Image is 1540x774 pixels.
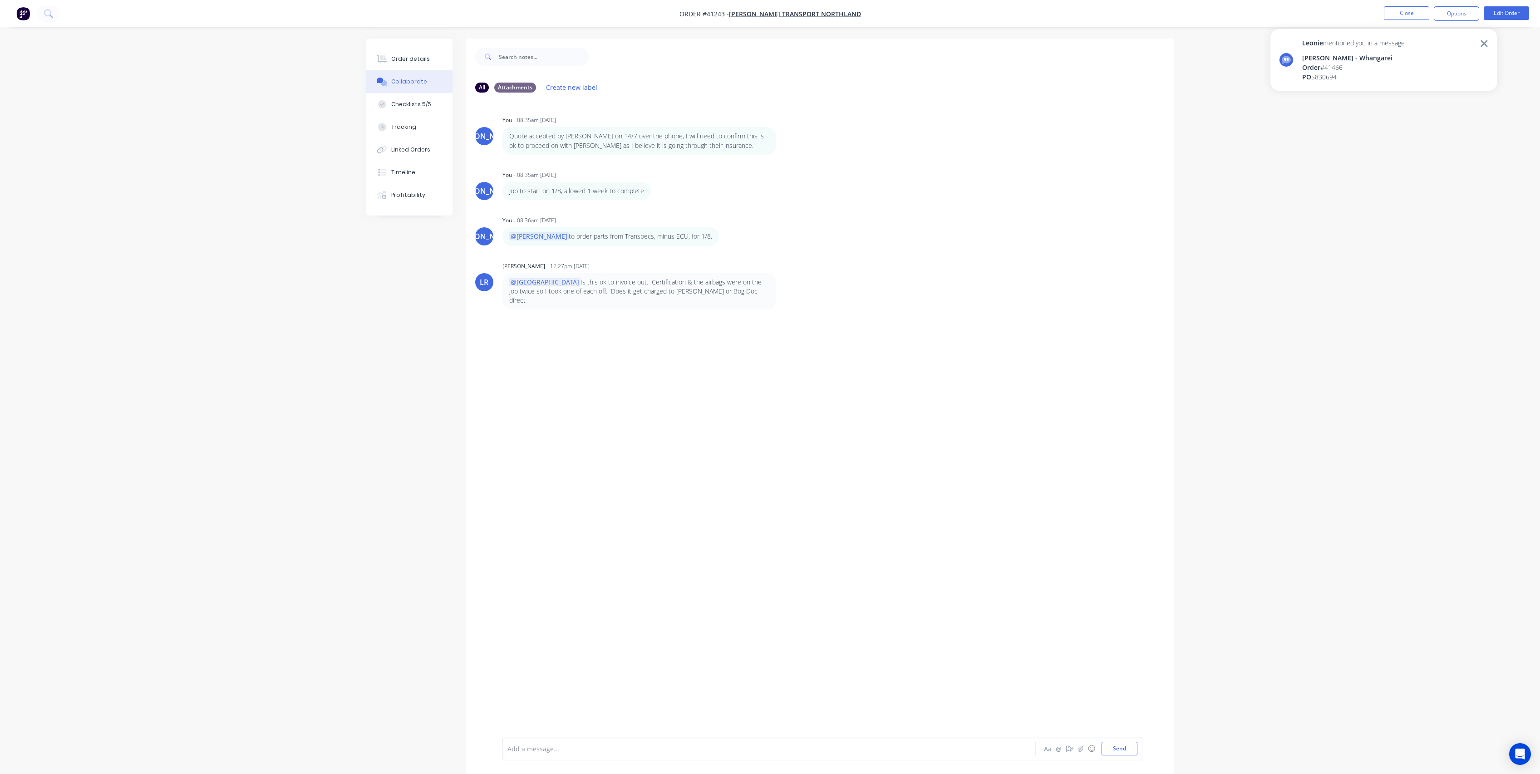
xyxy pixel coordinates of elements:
button: @ [1053,743,1064,754]
div: Checklists 5/5 [391,100,431,108]
div: Tracking [391,123,416,131]
img: Factory [16,7,30,20]
div: # 41466 [1302,63,1405,72]
button: Order details [366,48,453,70]
span: @[GEOGRAPHIC_DATA] [509,278,581,286]
div: mentioned you in a message [1302,38,1405,48]
p: Is this ok to invoice out. Certification & the airbags were on the job twice so I took one of eac... [509,278,769,305]
div: LR [480,277,488,288]
div: Order details [391,55,430,63]
div: Open Intercom Messenger [1509,743,1531,765]
button: Close [1384,6,1429,20]
p: Job to start on 1/8, allowed 1 week to complete [509,186,644,196]
div: Timeline [391,168,415,176]
button: Edit Order [1484,6,1529,20]
div: You [502,216,512,225]
div: You [502,171,512,179]
span: PO [1302,73,1311,81]
button: Linked Orders [366,138,453,161]
input: Search notes... [499,48,589,66]
div: Profitability [391,191,425,199]
div: [PERSON_NAME] [502,262,545,270]
span: @[PERSON_NAME] [509,232,569,240]
div: - 08:35am [DATE] [514,116,556,124]
span: Order #41243 - [679,10,729,18]
div: [PERSON_NAME] [455,231,513,242]
button: Profitability [366,184,453,206]
button: Tracking [366,116,453,138]
button: Options [1434,6,1479,21]
div: All [475,83,489,93]
button: ☺ [1086,743,1097,754]
div: Collaborate [391,78,427,86]
span: Order [1302,63,1320,72]
button: Checklists 5/5 [366,93,453,116]
div: Linked Orders [391,146,430,154]
p: to order parts from Transpecs, minus ECU, for 1/8. [509,232,712,241]
button: Create new label [541,81,602,93]
button: Timeline [366,161,453,184]
div: [PERSON_NAME] [455,186,513,196]
div: Attachments [494,83,536,93]
div: - 12:27pm [DATE] [547,262,590,270]
button: Aa [1043,743,1053,754]
div: S830694 [1302,72,1405,82]
div: [PERSON_NAME] [455,131,513,142]
button: Collaborate [366,70,453,93]
span: Leonie [1302,39,1323,47]
p: Quote accepted by [PERSON_NAME] on 14/7 over the phone, I will need to confirm this is ok to proc... [509,132,769,150]
div: - 08:36am [DATE] [514,216,556,225]
div: - 08:35am [DATE] [514,171,556,179]
div: [PERSON_NAME] - Whangarei [1302,53,1405,63]
a: [PERSON_NAME] Transport Northland [729,10,861,18]
div: You [502,116,512,124]
button: Send [1102,742,1137,755]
